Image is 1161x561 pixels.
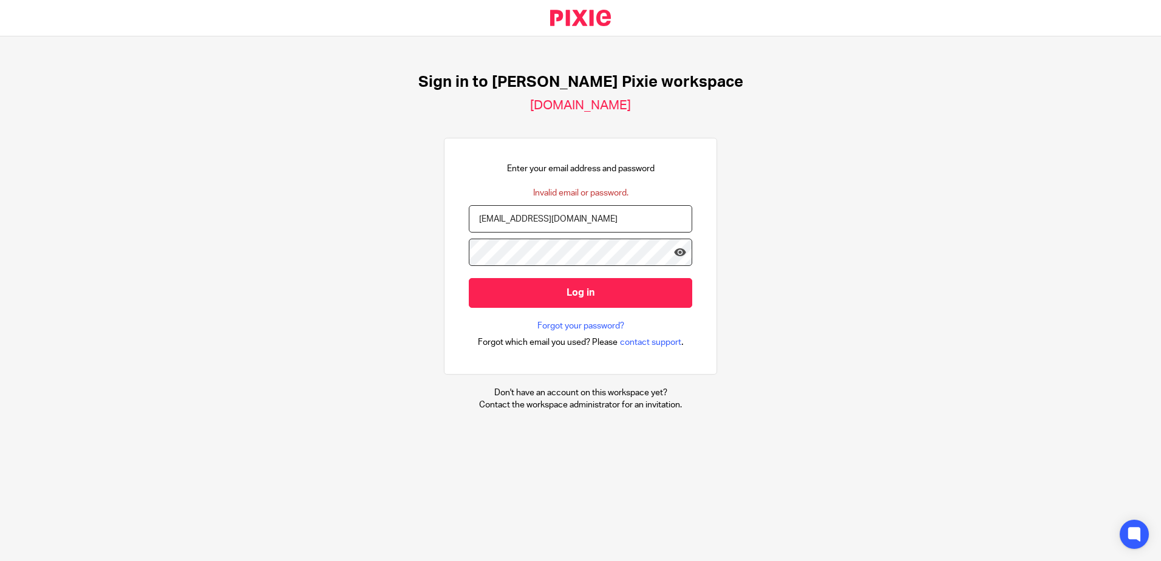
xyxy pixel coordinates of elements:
p: Don't have an account on this workspace yet? [479,387,682,399]
p: Contact the workspace administrator for an invitation. [479,399,682,411]
input: Log in [469,278,692,308]
p: Enter your email address and password [507,163,655,175]
span: Forgot which email you used? Please [478,336,618,348]
div: Invalid email or password. [533,187,628,199]
a: Forgot your password? [537,320,624,332]
div: . [478,335,684,349]
h1: Sign in to [PERSON_NAME] Pixie workspace [418,73,743,92]
span: contact support [620,336,681,348]
h2: [DOMAIN_NAME] [530,98,631,114]
input: name@example.com [469,205,692,233]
